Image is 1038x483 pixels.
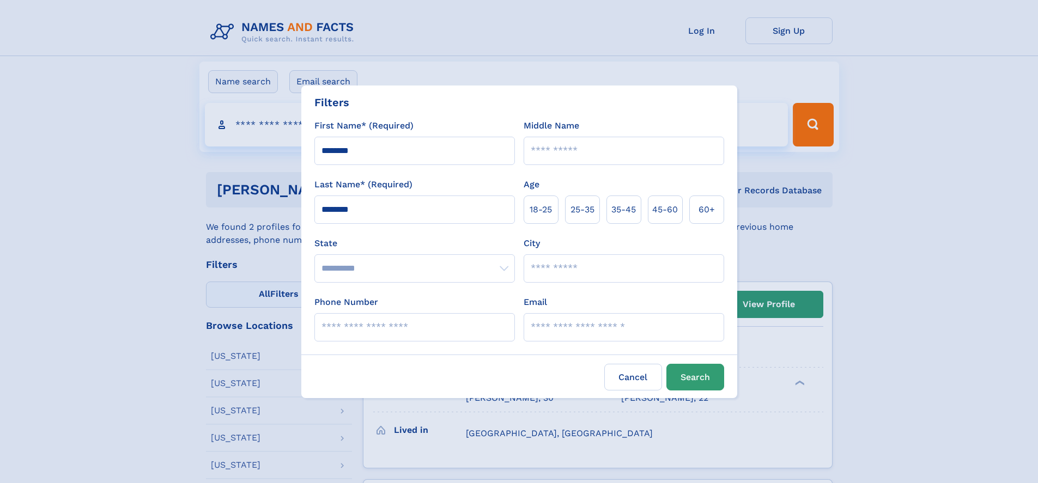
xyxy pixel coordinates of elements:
[699,203,715,216] span: 60+
[524,119,579,132] label: Middle Name
[604,364,662,390] label: Cancel
[314,296,378,309] label: Phone Number
[524,296,547,309] label: Email
[652,203,678,216] span: 45‑60
[314,237,515,250] label: State
[524,237,540,250] label: City
[314,178,412,191] label: Last Name* (Required)
[611,203,636,216] span: 35‑45
[314,119,414,132] label: First Name* (Required)
[314,94,349,111] div: Filters
[530,203,552,216] span: 18‑25
[570,203,594,216] span: 25‑35
[666,364,724,390] button: Search
[524,178,539,191] label: Age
